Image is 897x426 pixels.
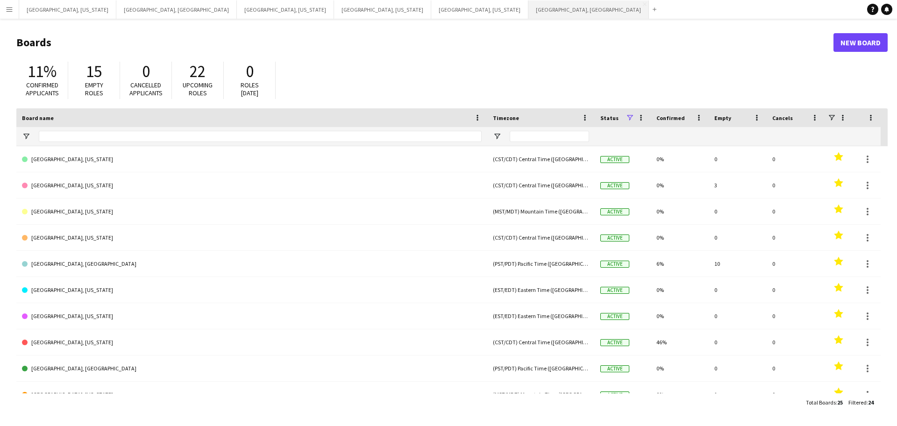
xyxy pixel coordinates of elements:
[22,382,482,408] a: [GEOGRAPHIC_DATA], [US_STATE]
[767,303,825,329] div: 0
[22,225,482,251] a: [GEOGRAPHIC_DATA], [US_STATE]
[116,0,237,19] button: [GEOGRAPHIC_DATA], [GEOGRAPHIC_DATA]
[600,313,629,320] span: Active
[651,329,709,355] div: 46%
[848,393,874,412] div: :
[651,199,709,224] div: 0%
[833,33,888,52] a: New Board
[709,251,767,277] div: 10
[767,277,825,303] div: 0
[487,277,595,303] div: (EST/EDT) Eastern Time ([GEOGRAPHIC_DATA] & [GEOGRAPHIC_DATA])
[651,225,709,250] div: 0%
[487,355,595,381] div: (PST/PDT) Pacific Time ([GEOGRAPHIC_DATA] & [GEOGRAPHIC_DATA])
[183,81,213,97] span: Upcoming roles
[868,399,874,406] span: 24
[487,382,595,407] div: (MST/MDT) Mountain Time ([GEOGRAPHIC_DATA] & [GEOGRAPHIC_DATA])
[714,114,731,121] span: Empty
[709,382,767,407] div: 1
[528,0,649,19] button: [GEOGRAPHIC_DATA], [GEOGRAPHIC_DATA]
[806,393,843,412] div: :
[22,114,54,121] span: Board name
[709,303,767,329] div: 0
[19,0,116,19] button: [GEOGRAPHIC_DATA], [US_STATE]
[487,199,595,224] div: (MST/MDT) Mountain Time ([GEOGRAPHIC_DATA] & [GEOGRAPHIC_DATA])
[22,251,482,277] a: [GEOGRAPHIC_DATA], [GEOGRAPHIC_DATA]
[600,261,629,268] span: Active
[487,225,595,250] div: (CST/CDT) Central Time ([GEOGRAPHIC_DATA] & [GEOGRAPHIC_DATA])
[334,0,431,19] button: [GEOGRAPHIC_DATA], [US_STATE]
[487,146,595,172] div: (CST/CDT) Central Time ([GEOGRAPHIC_DATA] & [GEOGRAPHIC_DATA])
[22,277,482,303] a: [GEOGRAPHIC_DATA], [US_STATE]
[651,277,709,303] div: 0%
[651,382,709,407] div: 0%
[600,208,629,215] span: Active
[600,234,629,241] span: Active
[600,182,629,189] span: Active
[651,146,709,172] div: 0%
[22,303,482,329] a: [GEOGRAPHIC_DATA], [US_STATE]
[656,114,685,121] span: Confirmed
[86,61,102,82] span: 15
[22,199,482,225] a: [GEOGRAPHIC_DATA], [US_STATE]
[651,355,709,381] div: 0%
[39,131,482,142] input: Board name Filter Input
[26,81,59,97] span: Confirmed applicants
[767,225,825,250] div: 0
[85,81,103,97] span: Empty roles
[190,61,206,82] span: 22
[493,114,519,121] span: Timezone
[600,391,629,398] span: Active
[129,81,163,97] span: Cancelled applicants
[767,329,825,355] div: 0
[772,114,793,121] span: Cancels
[22,172,482,199] a: [GEOGRAPHIC_DATA], [US_STATE]
[431,0,528,19] button: [GEOGRAPHIC_DATA], [US_STATE]
[600,365,629,372] span: Active
[22,329,482,355] a: [GEOGRAPHIC_DATA], [US_STATE]
[237,0,334,19] button: [GEOGRAPHIC_DATA], [US_STATE]
[767,251,825,277] div: 0
[767,355,825,381] div: 0
[600,114,619,121] span: Status
[709,172,767,198] div: 3
[487,251,595,277] div: (PST/PDT) Pacific Time ([GEOGRAPHIC_DATA] & [GEOGRAPHIC_DATA])
[709,199,767,224] div: 0
[142,61,150,82] span: 0
[487,303,595,329] div: (EST/EDT) Eastern Time ([GEOGRAPHIC_DATA] & [GEOGRAPHIC_DATA])
[16,35,833,50] h1: Boards
[651,172,709,198] div: 0%
[600,287,629,294] span: Active
[709,277,767,303] div: 0
[493,132,501,141] button: Open Filter Menu
[709,225,767,250] div: 0
[487,172,595,198] div: (CST/CDT) Central Time ([GEOGRAPHIC_DATA] & [GEOGRAPHIC_DATA])
[246,61,254,82] span: 0
[837,399,843,406] span: 25
[22,132,30,141] button: Open Filter Menu
[600,156,629,163] span: Active
[241,81,259,97] span: Roles [DATE]
[22,355,482,382] a: [GEOGRAPHIC_DATA], [GEOGRAPHIC_DATA]
[709,329,767,355] div: 0
[806,399,836,406] span: Total Boards
[28,61,57,82] span: 11%
[767,172,825,198] div: 0
[767,146,825,172] div: 0
[510,131,589,142] input: Timezone Filter Input
[767,199,825,224] div: 0
[651,251,709,277] div: 6%
[651,303,709,329] div: 0%
[709,146,767,172] div: 0
[22,146,482,172] a: [GEOGRAPHIC_DATA], [US_STATE]
[767,382,825,407] div: 0
[709,355,767,381] div: 0
[848,399,867,406] span: Filtered
[487,329,595,355] div: (CST/CDT) Central Time ([GEOGRAPHIC_DATA] & [GEOGRAPHIC_DATA])
[600,339,629,346] span: Active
